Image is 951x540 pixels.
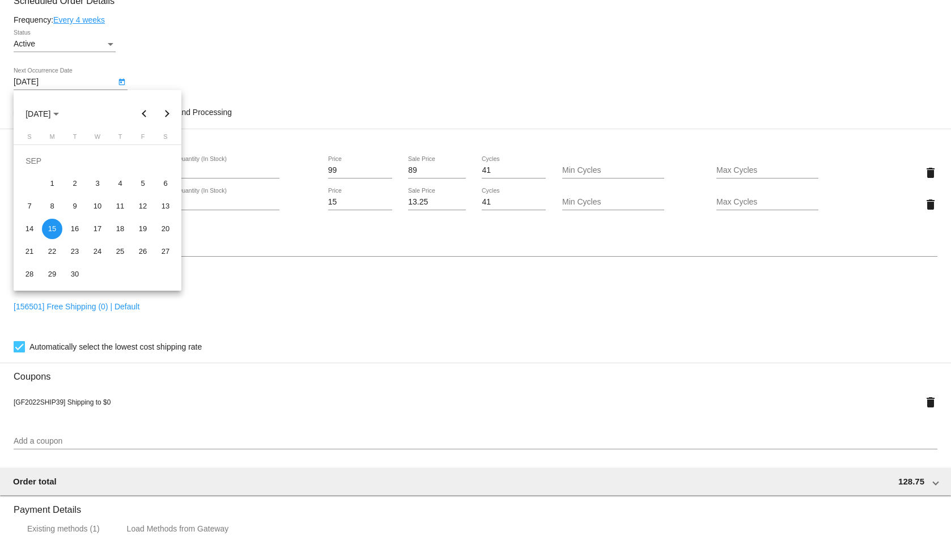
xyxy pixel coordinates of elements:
[87,173,108,194] div: 3
[154,218,177,240] td: September 20, 2025
[154,195,177,218] td: September 13, 2025
[63,218,86,240] td: September 16, 2025
[131,240,154,263] td: September 26, 2025
[86,172,109,195] td: September 3, 2025
[86,133,109,144] th: Wednesday
[133,173,153,194] div: 5
[86,240,109,263] td: September 24, 2025
[154,172,177,195] td: September 6, 2025
[109,133,131,144] th: Thursday
[155,219,176,239] div: 20
[133,219,153,239] div: 19
[86,195,109,218] td: September 10, 2025
[18,195,41,218] td: September 7, 2025
[109,195,131,218] td: September 11, 2025
[65,219,85,239] div: 16
[131,133,154,144] th: Friday
[110,241,130,262] div: 25
[109,172,131,195] td: September 4, 2025
[63,263,86,286] td: September 30, 2025
[86,218,109,240] td: September 17, 2025
[109,218,131,240] td: September 18, 2025
[156,103,179,125] button: Next month
[63,195,86,218] td: September 9, 2025
[18,240,41,263] td: September 21, 2025
[65,196,85,216] div: 9
[41,133,63,144] th: Monday
[155,241,176,262] div: 27
[16,103,68,125] button: Choose month and year
[41,195,63,218] td: September 8, 2025
[42,241,62,262] div: 22
[65,173,85,194] div: 2
[133,103,156,125] button: Previous month
[87,219,108,239] div: 17
[87,241,108,262] div: 24
[155,196,176,216] div: 13
[18,150,177,172] td: SEP
[109,240,131,263] td: September 25, 2025
[110,219,130,239] div: 18
[154,240,177,263] td: September 27, 2025
[110,196,130,216] div: 11
[42,264,62,284] div: 29
[19,241,40,262] div: 21
[18,218,41,240] td: September 14, 2025
[18,263,41,286] td: September 28, 2025
[41,172,63,195] td: September 1, 2025
[87,196,108,216] div: 10
[42,173,62,194] div: 1
[155,173,176,194] div: 6
[19,196,40,216] div: 7
[131,218,154,240] td: September 19, 2025
[133,196,153,216] div: 12
[65,264,85,284] div: 30
[19,264,40,284] div: 28
[131,172,154,195] td: September 5, 2025
[63,240,86,263] td: September 23, 2025
[110,173,130,194] div: 4
[42,219,62,239] div: 15
[154,133,177,144] th: Saturday
[65,241,85,262] div: 23
[26,109,59,118] span: [DATE]
[41,263,63,286] td: September 29, 2025
[18,133,41,144] th: Sunday
[133,241,153,262] div: 26
[41,218,63,240] td: September 15, 2025
[41,240,63,263] td: September 22, 2025
[63,172,86,195] td: September 2, 2025
[131,195,154,218] td: September 12, 2025
[42,196,62,216] div: 8
[63,133,86,144] th: Tuesday
[19,219,40,239] div: 14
